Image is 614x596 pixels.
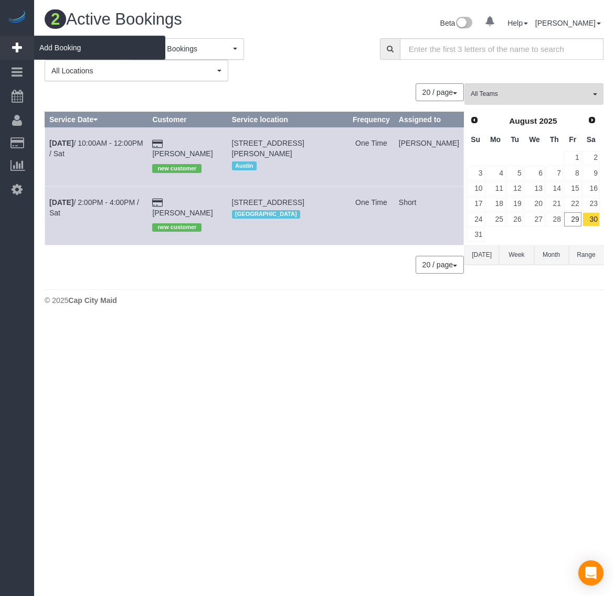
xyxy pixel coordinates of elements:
td: Assigned to [394,127,463,186]
td: Service location [227,127,348,186]
img: Automaid Logo [6,10,27,25]
span: Saturday [587,135,596,144]
a: 19 [506,197,524,211]
a: [PERSON_NAME] [535,19,601,27]
span: Thursday [550,135,559,144]
th: Service Date [45,112,148,127]
button: [DATE] [464,245,499,265]
button: All Teams [464,83,604,105]
a: 30 [583,212,600,226]
a: 9 [583,166,600,180]
th: Assigned to [394,112,463,127]
div: Location [232,208,344,221]
ol: All Teams [464,83,604,100]
th: Customer [148,112,227,127]
input: Enter the first 3 letters of the name to search [400,38,604,60]
td: Schedule date [45,127,148,186]
button: Month [534,245,569,265]
a: 14 [546,181,563,196]
a: 7 [546,166,563,180]
span: August [509,116,537,125]
nav: Pagination navigation [416,83,464,101]
td: Frequency [348,186,395,245]
a: 18 [485,197,505,211]
button: 20 / page [416,256,464,274]
a: 28 [546,212,563,226]
a: 2 [583,151,600,165]
div: Location [232,159,344,172]
a: Prev [467,113,482,128]
strong: Cap City Maid [68,296,117,305]
a: [DATE]/ 2:00PM - 4:00PM / Sat [49,198,139,217]
span: [STREET_ADDRESS][PERSON_NAME] [232,139,304,158]
a: 5 [506,166,524,180]
td: Customer [148,186,227,245]
a: Next [585,113,599,128]
a: [DATE]/ 10:00AM - 12:00PM / Sat [49,139,143,158]
span: [GEOGRAPHIC_DATA] [232,210,301,219]
span: Friday [569,135,576,144]
b: [DATE] [49,139,73,147]
img: New interface [455,17,472,30]
a: Beta [440,19,473,27]
a: 31 [467,227,484,242]
span: new customer [152,223,202,232]
a: 1 [564,151,581,165]
span: Sunday [471,135,480,144]
span: Next [588,116,596,124]
a: 27 [524,212,544,226]
a: 3 [467,166,484,180]
a: 22 [564,197,581,211]
td: Service location [227,186,348,245]
nav: Pagination navigation [416,256,464,274]
span: Wednesday [529,135,540,144]
span: All Teams [471,90,590,99]
button: Range [569,245,604,265]
a: 6 [524,166,544,180]
a: 23 [583,197,600,211]
th: Frequency [348,112,395,127]
a: 29 [564,212,581,226]
span: 2025 [539,116,557,125]
a: [PERSON_NAME] [152,149,213,158]
button: Week [499,245,534,265]
i: Credit Card Payment [152,140,163,148]
a: 10 [467,181,484,196]
a: 13 [524,181,544,196]
a: 15 [564,181,581,196]
b: [DATE] [49,198,73,207]
div: © 2025 [45,295,604,306]
td: Schedule date [45,186,148,245]
a: 26 [506,212,524,226]
span: Monday [490,135,501,144]
a: 8 [564,166,581,180]
a: 4 [485,166,505,180]
span: Add Booking [34,36,165,60]
a: 24 [467,212,484,226]
span: Prev [470,116,479,124]
h1: Active Bookings [45,10,316,28]
span: 2 [45,9,66,29]
td: Assigned to [394,186,463,245]
span: new customer [152,164,202,172]
span: Tuesday [511,135,519,144]
td: Customer [148,127,227,186]
span: [STREET_ADDRESS] [232,198,304,207]
th: Service location [227,112,348,127]
a: 11 [485,181,505,196]
span: All Active Bookings [135,44,230,54]
a: 16 [583,181,600,196]
i: Credit Card Payment [152,199,163,207]
div: Open Intercom Messenger [578,560,604,586]
button: All Active Bookings [129,38,244,60]
a: 20 [524,197,544,211]
button: 20 / page [416,83,464,101]
a: 25 [485,212,505,226]
button: All Locations [45,60,228,81]
td: Frequency [348,127,395,186]
span: All Locations [51,66,215,76]
span: Austin [232,161,257,170]
a: 17 [467,197,484,211]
